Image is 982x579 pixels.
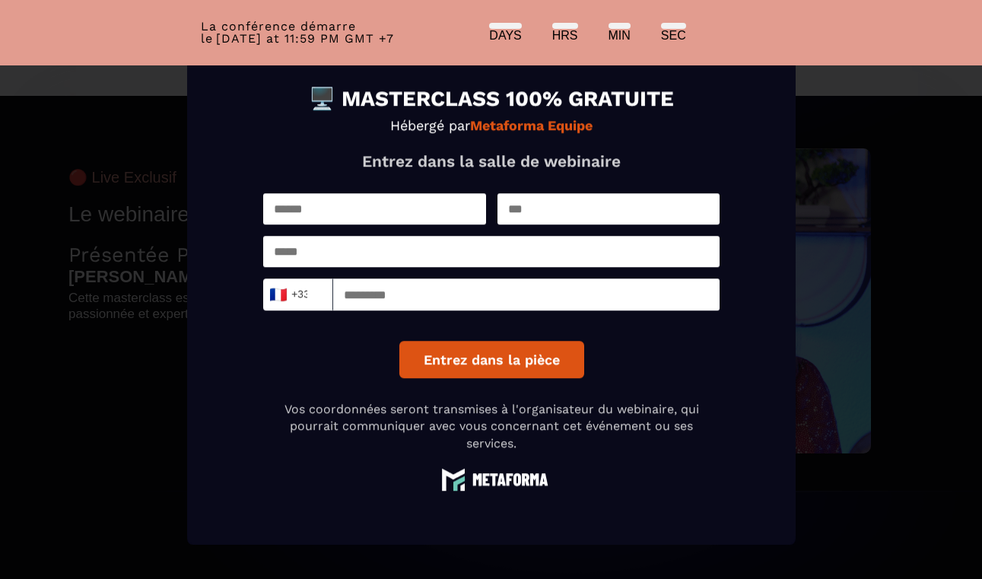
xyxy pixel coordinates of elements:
p: Vos coordonnées seront transmises à l'organisateur du webinaire, qui pourrait communiquer avec vo... [263,401,720,452]
div: Search for option [263,278,333,310]
input: Search for option [308,283,319,306]
div: SEC [661,29,686,43]
span: [DATE] at 11:59 PM GMT +7 [216,31,394,46]
span: +33 [272,284,304,305]
div: HRS [552,29,578,43]
div: MIN [609,29,631,43]
p: Hébergé par [263,117,720,133]
h1: 🖥️ MASTERCLASS 100% GRATUITE [263,88,720,110]
img: logo [434,467,548,491]
strong: Metaforma Equipe [470,117,593,133]
span: La conférence démarre le [201,19,356,46]
p: Entrez dans la salle de webinaire [263,151,720,170]
span: 🇫🇷 [268,284,287,305]
div: DAYS [489,29,521,43]
button: Entrez dans la pièce [399,341,583,378]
